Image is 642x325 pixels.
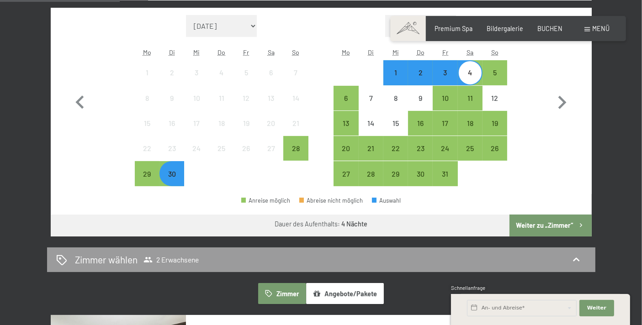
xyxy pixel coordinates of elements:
[283,60,308,85] div: Sun Sep 07 2025
[408,60,433,85] div: Anreise möglich
[259,60,283,85] div: Sat Sep 06 2025
[234,86,259,110] div: Anreise nicht möglich
[442,48,448,56] abbr: Freitag
[143,48,151,56] abbr: Montag
[184,86,209,110] div: Anreise nicht möglich
[260,145,282,168] div: 27
[408,111,433,136] div: Anreise möglich
[537,25,562,32] a: BUCHEN
[383,136,408,161] div: Wed Oct 22 2025
[210,94,233,117] div: 11
[408,161,433,186] div: Anreise möglich
[243,48,249,56] abbr: Freitag
[359,136,383,161] div: Tue Oct 21 2025
[235,145,258,168] div: 26
[384,120,407,142] div: 15
[549,15,575,187] button: Nächster Monat
[483,86,507,110] div: Anreise nicht möglich
[143,255,199,264] span: 2 Erwachsene
[160,120,183,142] div: 16
[135,86,159,110] div: Anreise nicht möglich
[483,111,507,136] div: Sun Oct 19 2025
[434,69,456,92] div: 3
[359,111,383,136] div: Anreise nicht möglich
[359,86,383,110] div: Anreise nicht möglich
[135,136,159,161] div: Mon Sep 22 2025
[259,136,283,161] div: Anreise nicht möglich
[259,86,283,110] div: Anreise nicht möglich
[372,198,401,204] div: Auswahl
[159,111,184,136] div: Tue Sep 16 2025
[136,170,159,193] div: 29
[409,69,432,92] div: 2
[209,60,234,85] div: Anreise nicht möglich
[334,94,357,117] div: 6
[136,69,159,92] div: 1
[433,111,457,136] div: Anreise möglich
[433,86,457,110] div: Anreise möglich
[306,283,384,304] button: Angebote/Pakete
[487,25,523,32] a: Bildergalerie
[160,145,183,168] div: 23
[209,111,234,136] div: Anreise nicht möglich
[159,86,184,110] div: Tue Sep 09 2025
[234,111,259,136] div: Anreise nicht möglich
[433,60,457,85] div: Anreise möglich
[593,25,610,32] span: Menü
[483,69,506,92] div: 5
[75,253,138,266] h2: Zimmer wählen
[467,48,473,56] abbr: Samstag
[383,111,408,136] div: Anreise nicht möglich
[210,145,233,168] div: 25
[235,69,258,92] div: 5
[334,136,358,161] div: Anreise möglich
[360,145,382,168] div: 21
[451,285,485,291] span: Schnellanfrage
[435,25,472,32] span: Premium Spa
[334,111,358,136] div: Anreise möglich
[359,86,383,110] div: Tue Oct 07 2025
[384,69,407,92] div: 1
[234,111,259,136] div: Fri Sep 19 2025
[384,170,407,193] div: 29
[408,136,433,161] div: Thu Oct 23 2025
[184,136,209,161] div: Wed Sep 24 2025
[284,120,307,142] div: 21
[360,170,382,193] div: 28
[383,60,408,85] div: Wed Oct 01 2025
[383,136,408,161] div: Anreise möglich
[483,136,507,161] div: Sun Oct 26 2025
[334,136,358,161] div: Mon Oct 20 2025
[417,48,424,56] abbr: Donnerstag
[283,111,308,136] div: Anreise nicht möglich
[491,48,499,56] abbr: Sonntag
[334,170,357,193] div: 27
[218,48,225,56] abbr: Donnerstag
[383,86,408,110] div: Wed Oct 08 2025
[135,136,159,161] div: Anreise nicht möglich
[209,136,234,161] div: Anreise nicht möglich
[135,60,159,85] div: Mon Sep 01 2025
[135,111,159,136] div: Anreise nicht möglich
[360,120,382,142] div: 14
[275,220,367,229] div: Dauer des Aufenthalts:
[283,111,308,136] div: Sun Sep 21 2025
[334,161,358,186] div: Mon Oct 27 2025
[67,15,93,187] button: Vorheriger Monat
[509,215,591,236] button: Weiter zu „Zimmer“
[159,86,184,110] div: Anreise nicht möglich
[284,94,307,117] div: 14
[234,136,259,161] div: Fri Sep 26 2025
[433,111,457,136] div: Fri Oct 17 2025
[184,86,209,110] div: Wed Sep 10 2025
[434,145,456,168] div: 24
[433,136,457,161] div: Fri Oct 24 2025
[135,86,159,110] div: Mon Sep 08 2025
[483,136,507,161] div: Anreise möglich
[169,48,175,56] abbr: Dienstag
[359,161,383,186] div: Anreise möglich
[483,60,507,85] div: Sun Oct 05 2025
[483,86,507,110] div: Sun Oct 12 2025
